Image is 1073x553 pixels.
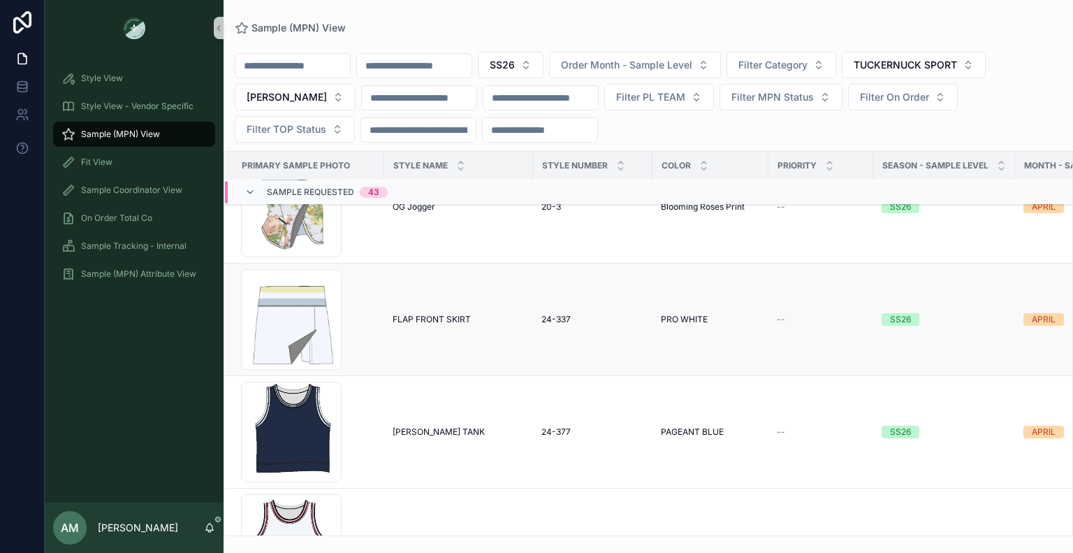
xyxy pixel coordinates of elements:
[123,17,145,39] img: App logo
[247,90,327,104] span: [PERSON_NAME]
[53,234,215,259] a: Sample Tracking - Internal
[81,185,182,196] span: Sample Coordinator View
[882,201,1007,213] a: SS26
[251,21,346,35] span: Sample (MPN) View
[1032,313,1056,326] div: APRIL
[777,426,865,438] a: --
[661,201,760,213] a: Blooming Roses Print
[720,84,842,110] button: Select Button
[661,314,760,325] a: PRO WHITE
[235,21,346,35] a: Sample (MPN) View
[81,213,152,224] span: On Order Total Co
[777,426,785,438] span: --
[890,426,911,438] div: SS26
[882,313,1007,326] a: SS26
[778,160,817,171] span: PRIORITY
[541,426,571,438] span: 24-377
[393,314,471,325] span: FLAP FRONT SKIRT
[235,84,356,110] button: Select Button
[242,160,350,171] span: PRIMARY SAMPLE PHOTO
[81,157,112,168] span: Fit View
[541,201,561,213] span: 20-3
[542,160,608,171] span: Style Number
[727,52,836,78] button: Select Button
[731,90,814,104] span: Filter MPN Status
[393,426,525,438] a: [PERSON_NAME] TANK
[777,314,865,325] a: --
[661,426,724,438] span: PAGEANT BLUE
[890,313,911,326] div: SS26
[53,122,215,147] a: Sample (MPN) View
[368,187,379,198] div: 43
[393,201,525,213] a: OG Jogger
[549,52,721,78] button: Select Button
[616,90,685,104] span: Filter PL TEAM
[53,150,215,175] a: Fit View
[81,240,187,252] span: Sample Tracking - Internal
[882,160,988,171] span: Season - Sample Level
[53,206,215,231] a: On Order Total Co
[98,521,178,535] p: [PERSON_NAME]
[53,261,215,287] a: Sample (MPN) Attribute View
[247,122,326,136] span: Filter TOP Status
[81,268,196,280] span: Sample (MPN) Attribute View
[1032,426,1056,438] div: APRIL
[882,426,1007,438] a: SS26
[661,314,708,325] span: PRO WHITE
[490,58,515,72] span: SS26
[541,314,644,325] a: 24-337
[777,314,785,325] span: --
[662,160,691,171] span: Color
[738,58,808,72] span: Filter Category
[478,52,543,78] button: Select Button
[561,58,692,72] span: Order Month - Sample Level
[541,426,644,438] a: 24-377
[393,426,485,438] span: [PERSON_NAME] TANK
[53,94,215,119] a: Style View - Vendor Specific
[1032,201,1056,213] div: APRIL
[604,84,714,110] button: Select Button
[45,56,224,305] div: scrollable content
[860,90,929,104] span: Filter On Order
[53,66,215,91] a: Style View
[81,101,194,112] span: Style View - Vendor Specific
[267,187,354,198] span: Sample Requested
[661,426,760,438] a: PAGEANT BLUE
[848,84,958,110] button: Select Button
[393,160,448,171] span: Style Name
[777,201,785,213] span: --
[81,129,160,140] span: Sample (MPN) View
[541,314,571,325] span: 24-337
[890,201,911,213] div: SS26
[777,201,865,213] a: --
[854,58,957,72] span: TUCKERNUCK SPORT
[235,116,355,143] button: Select Button
[61,519,79,536] span: AM
[393,201,435,213] span: OG Jogger
[393,314,525,325] a: FLAP FRONT SKIRT
[81,73,123,84] span: Style View
[842,52,986,78] button: Select Button
[661,201,745,213] span: Blooming Roses Print
[53,178,215,203] a: Sample Coordinator View
[541,201,644,213] a: 20-3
